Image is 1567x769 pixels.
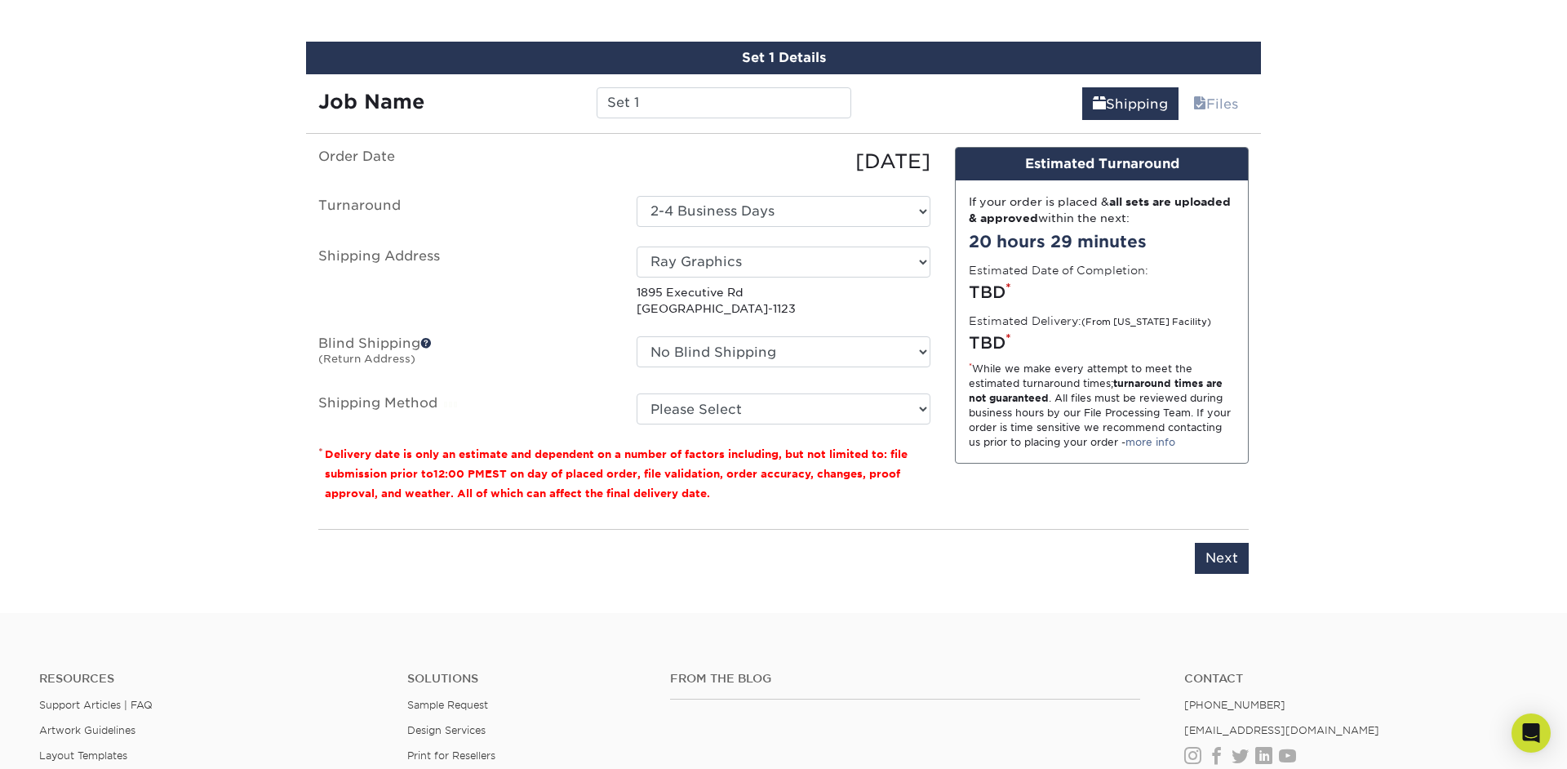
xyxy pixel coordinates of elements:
input: Next [1195,543,1249,574]
p: 1895 Executive Rd [GEOGRAPHIC_DATA]-1123 [637,284,930,318]
a: Shipping [1082,87,1179,120]
label: Estimated Date of Completion: [969,262,1148,278]
a: Contact [1184,672,1528,686]
h4: Resources [39,672,383,686]
div: While we make every attempt to meet the estimated turnaround times; . All files must be reviewed ... [969,362,1235,450]
span: files [1193,96,1206,112]
span: shipping [1093,96,1106,112]
small: (From [US_STATE] Facility) [1081,317,1211,327]
label: Turnaround [306,196,624,227]
div: 20 hours 29 minutes [969,229,1235,254]
div: If your order is placed & within the next: [969,193,1235,227]
div: TBD [969,331,1235,355]
label: Estimated Delivery: [969,313,1211,329]
div: TBD [969,280,1235,304]
a: Print for Resellers [407,749,495,762]
label: Order Date [306,147,624,176]
small: Delivery date is only an estimate and dependent on a number of factors including, but not limited... [325,448,908,500]
label: Blind Shipping [306,336,624,374]
div: Estimated Turnaround [956,148,1248,180]
div: [DATE] [624,147,943,176]
a: [EMAIL_ADDRESS][DOMAIN_NAME] [1184,724,1379,736]
a: Sample Request [407,699,488,711]
a: more info [1125,436,1175,448]
a: Design Services [407,724,486,736]
span: 12:00 PM [433,468,485,480]
input: Enter a job name [597,87,850,118]
div: Set 1 Details [306,42,1261,74]
label: Shipping Method [306,393,624,425]
small: (Return Address) [318,353,415,365]
strong: Job Name [318,90,424,113]
div: Open Intercom Messenger [1512,713,1551,753]
a: [PHONE_NUMBER] [1184,699,1285,711]
h4: Solutions [407,672,646,686]
a: Files [1183,87,1249,120]
h4: From the Blog [670,672,1141,686]
label: Shipping Address [306,247,624,318]
a: Support Articles | FAQ [39,699,153,711]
